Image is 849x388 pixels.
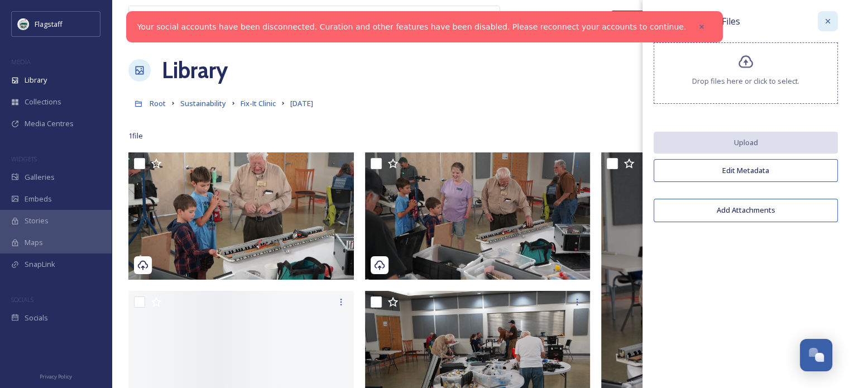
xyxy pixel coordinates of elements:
span: MEDIA [11,58,31,66]
span: Embeds [25,194,52,204]
span: Drop files here or click to select. [692,76,799,87]
span: Sustainability [180,98,226,108]
span: Maps [25,237,43,248]
span: Galleries [25,172,55,183]
span: Library [25,75,47,85]
img: images%20%282%29.jpeg [18,18,29,30]
a: Root [150,97,166,110]
a: Your social accounts have been disconnected. Curation and other features have been disabled. Plea... [137,21,686,33]
span: WIDGETS [11,155,37,163]
input: Search your library [155,6,388,31]
span: SOCIALS [11,295,33,304]
button: Upload [654,132,838,154]
button: Open Chat [800,339,832,371]
a: Library [162,54,228,87]
a: Sustainability [180,97,226,110]
a: Fix-It Clinic [241,97,276,110]
img: DSC05949.JPG [128,152,354,279]
span: Flagstaff [35,19,63,29]
img: DSC05948.JPG [365,152,591,279]
span: [DATE] [290,98,313,108]
a: View all files [429,7,494,29]
span: Collections [25,97,61,107]
span: Fix-It Clinic [241,98,276,108]
a: Privacy Policy [40,369,72,382]
a: [DATE] [290,97,313,110]
button: Edit Metadata [654,159,838,182]
span: SnapLink [25,259,55,270]
a: What's New [611,11,667,26]
span: Socials [25,313,48,323]
span: 1 file [128,131,143,141]
span: Stories [25,215,49,226]
span: Media Centres [25,118,74,129]
span: Root [150,98,166,108]
span: Privacy Policy [40,373,72,380]
button: Add Attachments [654,199,838,222]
